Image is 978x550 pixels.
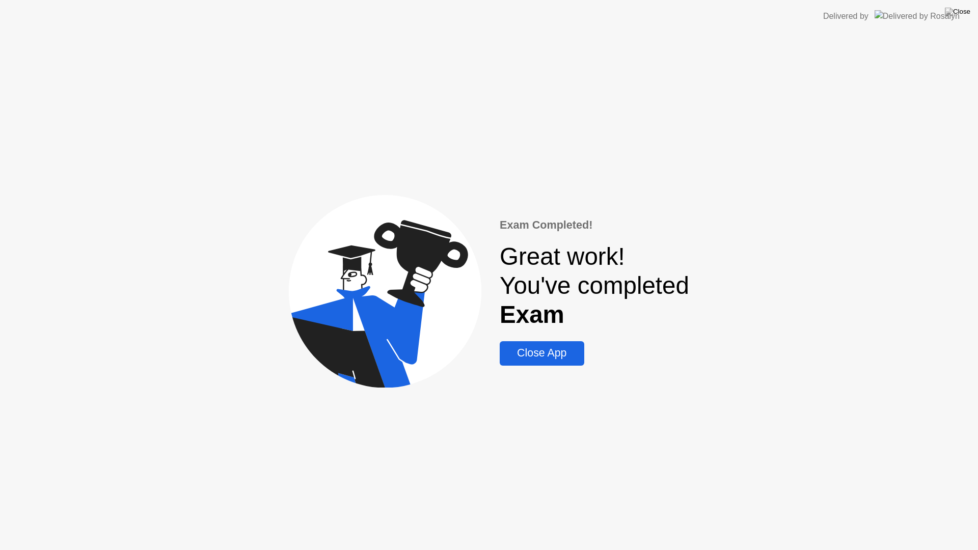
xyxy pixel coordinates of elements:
div: Exam Completed! [500,217,689,233]
button: Close App [500,341,584,366]
img: Close [945,8,970,16]
div: Close App [503,347,581,360]
div: Great work! You've completed [500,242,689,329]
div: Delivered by [823,10,868,22]
b: Exam [500,301,564,328]
img: Delivered by Rosalyn [875,10,960,22]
